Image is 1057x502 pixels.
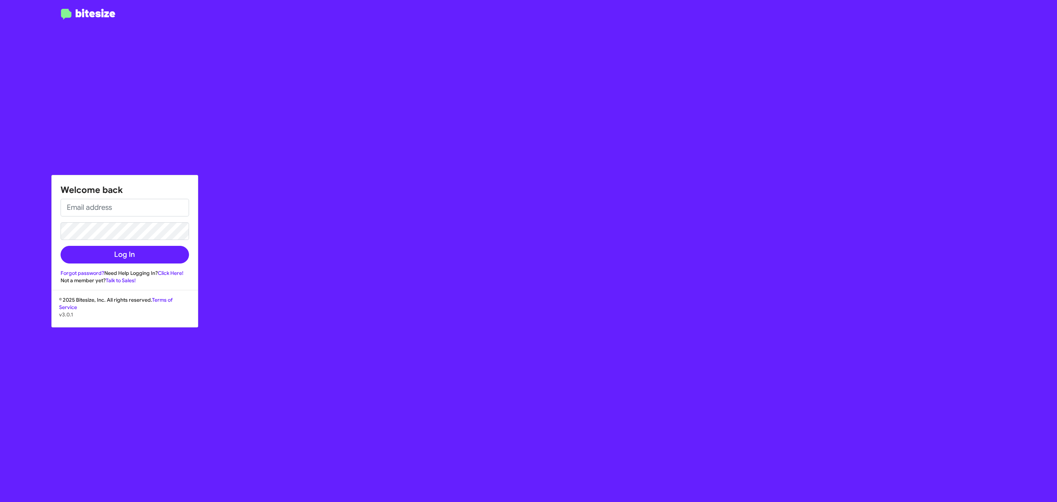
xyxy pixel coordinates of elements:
div: Not a member yet? [61,277,189,284]
a: Talk to Sales! [106,277,136,284]
button: Log In [61,246,189,263]
a: Click Here! [158,270,184,276]
input: Email address [61,199,189,216]
div: Need Help Logging In? [61,269,189,277]
p: v3.0.1 [59,311,190,318]
a: Terms of Service [59,297,172,311]
a: Forgot password? [61,270,104,276]
h1: Welcome back [61,184,189,196]
div: © 2025 Bitesize, Inc. All rights reserved. [52,296,198,327]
